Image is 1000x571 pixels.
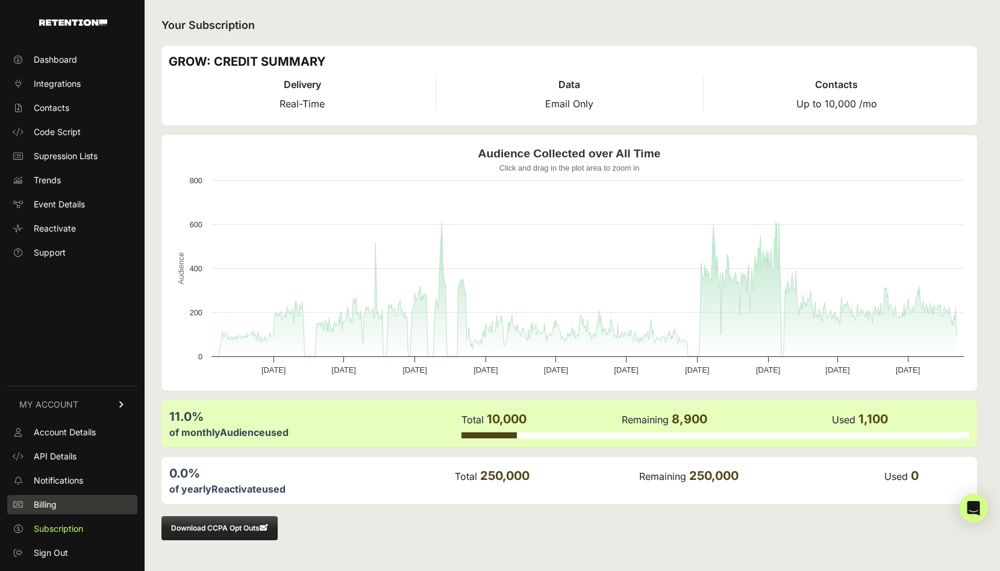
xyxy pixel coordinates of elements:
a: Reactivate [7,219,137,238]
a: Supression Lists [7,147,137,166]
span: Integrations [34,78,81,90]
a: Integrations [7,74,137,93]
span: Contacts [34,102,69,114]
span: Sign Out [34,547,68,559]
a: Notifications [7,471,137,490]
span: Notifications [34,475,83,487]
span: Event Details [34,198,85,210]
span: Reactivate [34,222,76,235]
span: Subscription [34,523,83,535]
span: Account Details [34,426,96,438]
img: Retention.com [39,19,107,26]
a: Event Details [7,195,137,214]
a: MY ACCOUNT [7,386,137,423]
span: MY ACCOUNT [19,399,78,411]
span: Trends [34,174,61,186]
span: API Details [34,450,77,462]
a: Billing [7,495,137,514]
span: Support [34,247,66,259]
a: Dashboard [7,50,137,69]
a: Account Details [7,423,137,442]
a: Subscription [7,519,137,538]
span: Supression Lists [34,150,98,162]
a: Contacts [7,98,137,118]
span: Billing [34,499,57,511]
a: Trends [7,171,137,190]
a: Support [7,243,137,262]
a: Sign Out [7,543,137,563]
div: Open Intercom Messenger [959,494,988,523]
span: Dashboard [34,54,77,66]
a: Code Script [7,122,137,142]
a: API Details [7,447,137,466]
span: Code Script [34,126,81,138]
